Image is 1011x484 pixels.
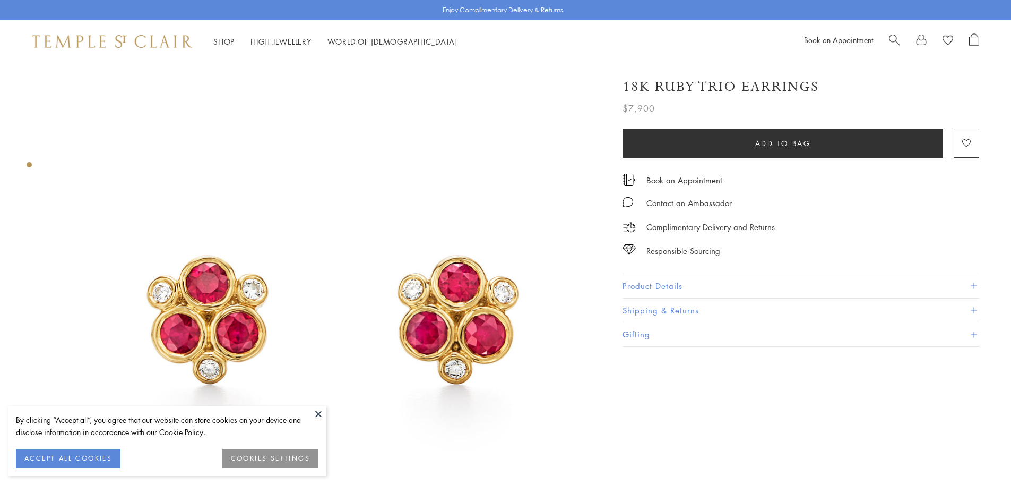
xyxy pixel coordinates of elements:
[623,101,655,115] span: $7,900
[623,197,633,207] img: MessageIcon-01_2.svg
[755,138,811,149] span: Add to bag
[646,174,722,186] a: Book an Appointment
[623,274,979,298] button: Product Details
[623,78,819,96] h1: 18K Ruby Trio Earrings
[623,299,979,322] button: Shipping & Returns
[250,36,312,47] a: High JewelleryHigh Jewellery
[623,174,635,186] img: icon_appointment.svg
[646,244,720,258] div: Responsible Sourcing
[646,197,732,210] div: Contact an Ambassador
[222,449,318,468] button: COOKIES SETTINGS
[889,33,900,49] a: Search
[16,414,318,438] div: By clicking “Accept all”, you agree that our website can store cookies on your device and disclos...
[213,36,235,47] a: ShopShop
[32,35,192,48] img: Temple St. Clair
[443,5,563,15] p: Enjoy Complimentary Delivery & Returns
[623,220,636,234] img: icon_delivery.svg
[646,220,775,234] p: Complimentary Delivery and Returns
[27,159,32,176] div: Product gallery navigation
[804,35,873,45] a: Book an Appointment
[16,449,120,468] button: ACCEPT ALL COOKIES
[943,33,953,49] a: View Wishlist
[623,129,943,158] button: Add to bag
[969,33,979,49] a: Open Shopping Bag
[623,244,636,255] img: icon_sourcing.svg
[327,36,457,47] a: World of [DEMOGRAPHIC_DATA]World of [DEMOGRAPHIC_DATA]
[623,322,979,346] button: Gifting
[213,35,457,48] nav: Main navigation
